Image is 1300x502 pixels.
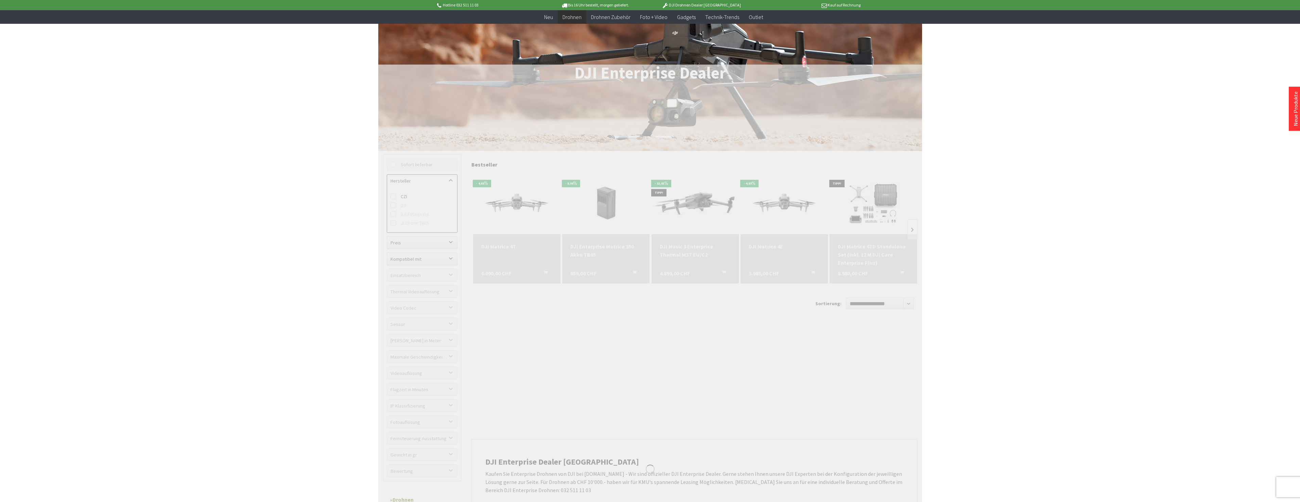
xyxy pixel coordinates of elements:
[635,10,672,24] a: Foto + Video
[749,14,763,20] span: Outlet
[586,10,635,24] a: Drohnen Zubehör
[705,14,739,20] span: Technik-Trends
[700,10,744,24] a: Technik-Trends
[542,1,648,9] p: Bis 16 Uhr bestellt, morgen geliefert.
[648,1,754,9] p: DJI Drohnen Dealer [GEOGRAPHIC_DATA]
[562,14,582,20] span: Drohnen
[744,10,768,24] a: Outlet
[1292,91,1299,126] a: Neue Produkte
[672,10,700,24] a: Gadgets
[591,14,630,20] span: Drohnen Zubehör
[544,14,553,20] span: Neu
[539,10,558,24] a: Neu
[677,14,696,20] span: Gadgets
[436,1,542,9] p: Hotline 032 511 11 03
[755,1,861,9] p: Kauf auf Rechnung
[558,10,586,24] a: Drohnen
[640,14,668,20] span: Foto + Video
